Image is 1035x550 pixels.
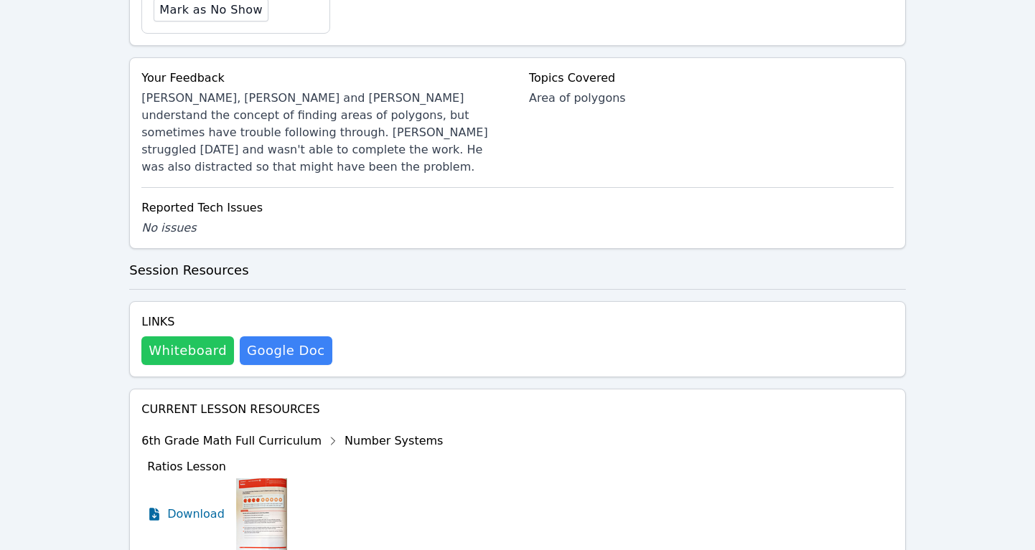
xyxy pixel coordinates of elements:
[141,430,443,452] div: 6th Grade Math Full Curriculum Number Systems
[141,313,332,331] h4: Links
[141,221,196,234] span: No issues
[240,336,332,365] a: Google Doc
[141,70,506,87] div: Your Feedback
[236,478,287,550] img: Ratios Lesson
[147,460,226,473] span: Ratios Lesson
[147,478,225,550] a: Download
[529,70,894,87] div: Topics Covered
[167,506,225,523] span: Download
[141,336,234,365] button: Whiteboard
[141,401,894,418] h4: Current Lesson Resources
[529,90,894,107] div: Area of polygons
[141,199,894,217] div: Reported Tech Issues
[141,90,506,176] div: [PERSON_NAME], [PERSON_NAME] and [PERSON_NAME] understand the concept of finding areas of polygon...
[129,260,906,280] h3: Session Resources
